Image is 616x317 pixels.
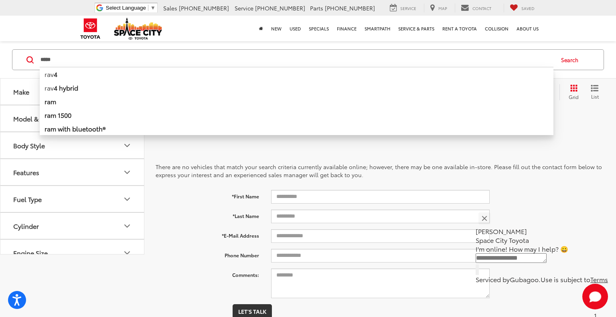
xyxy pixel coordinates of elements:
a: Finance [333,16,361,41]
input: Search by Make, Model, or Keyword [40,50,553,69]
a: SmartPath [361,16,394,41]
a: Rent a Toyota [438,16,481,41]
b: ram with bluetooth® [45,124,105,133]
a: Home [255,16,267,41]
span: Contact [472,5,491,11]
button: Search [553,50,590,70]
span: Service [400,5,416,11]
button: Engine SizeEngine Size [0,240,145,266]
label: *First Name [150,190,265,200]
button: Body StyleBody Style [0,132,145,158]
div: Body Style [122,140,132,150]
div: Model & Trim [13,115,53,122]
button: Grid View [559,84,585,100]
div: Make [13,88,29,95]
span: Sales [163,4,177,12]
span: Saved [521,5,535,11]
li: rav [40,67,553,81]
div: Cylinder [122,221,132,230]
div: Engine Size [122,248,132,257]
button: FeaturesFeatures [0,159,145,185]
span: Map [438,5,447,11]
button: Model & TrimModel & Trim [0,105,145,131]
b: ram [45,97,56,106]
a: Service & Parts [394,16,438,41]
a: About Us [513,16,543,41]
span: List [591,93,599,100]
a: New [267,16,286,41]
a: Used [286,16,305,41]
div: Fuel Type [13,195,42,203]
label: *Last Name [150,210,265,220]
a: Service [384,4,422,12]
button: Toggle Chat Window [582,284,608,309]
a: My Saved Vehicles [504,4,541,12]
button: List View [585,84,605,100]
b: ram 1500 [45,110,71,119]
span: [PHONE_NUMBER] [179,4,229,12]
a: Collision [481,16,513,41]
label: Phone Number [150,249,265,259]
a: Select Language​ [106,5,156,11]
div: Body Style [13,141,45,149]
div: Fuel Type [122,194,132,204]
li: rav [40,81,553,95]
div: Cylinder [13,222,39,230]
a: Map [424,4,453,12]
span: Grid [569,93,579,100]
div: Features [122,167,132,177]
button: CylinderCylinder [0,213,145,239]
div: Features [13,168,39,176]
button: MakeMake [0,79,145,105]
p: There are no vehicles that match your search criteria currently available online; however, there ... [156,163,605,179]
a: Specials [305,16,333,41]
span: Select Language [106,5,146,11]
button: Fuel TypeFuel Type [0,186,145,212]
svg: Start Chat [582,284,608,309]
b: 4 hybrid [54,83,78,92]
label: *E-Mail Address [150,229,265,239]
img: Toyota [75,16,105,42]
div: Engine Size [13,249,48,256]
span: [PHONE_NUMBER] [325,4,375,12]
span: Parts [310,4,323,12]
img: Space City Toyota [114,18,162,40]
label: Comments: [150,269,265,279]
span: ▼ [150,5,156,11]
span: [PHONE_NUMBER] [255,4,305,12]
b: 4 [54,69,57,79]
a: Contact [455,4,497,12]
span: Service [235,4,253,12]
